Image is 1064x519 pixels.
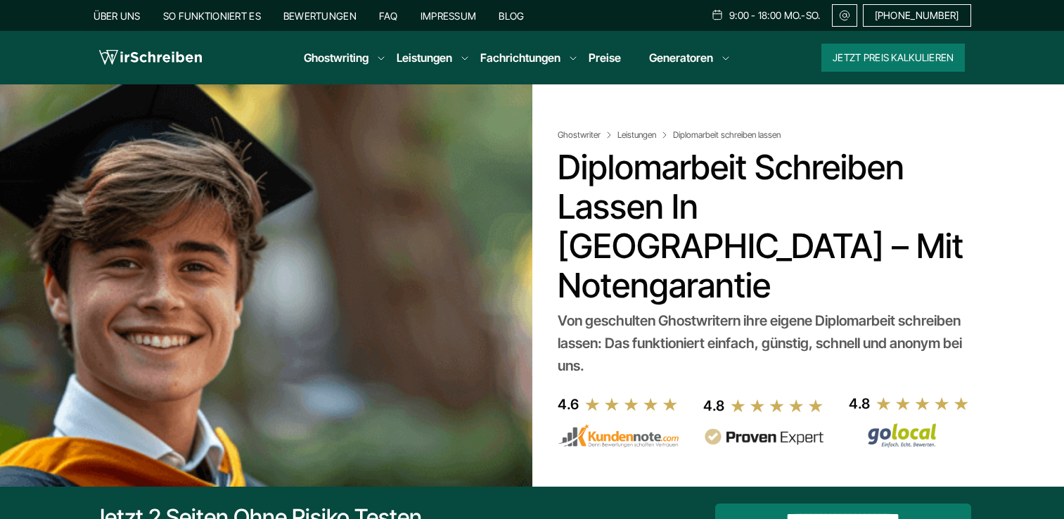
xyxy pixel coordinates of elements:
[863,4,971,27] a: [PHONE_NUMBER]
[849,392,870,415] div: 4.8
[821,44,965,72] button: Jetzt Preis kalkulieren
[703,428,824,446] img: provenexpert reviews
[163,10,261,22] a: So funktioniert es
[673,129,781,141] span: Diplomarbeit schreiben lassen
[283,10,357,22] a: Bewertungen
[729,10,821,21] span: 9:00 - 18:00 Mo.-So.
[649,49,713,66] a: Generatoren
[499,10,524,22] a: Blog
[849,423,970,448] img: Wirschreiben Bewertungen
[589,51,621,65] a: Preise
[558,129,615,141] a: Ghostwriter
[875,10,959,21] span: [PHONE_NUMBER]
[480,49,560,66] a: Fachrichtungen
[558,309,965,377] div: Von geschulten Ghostwritern ihre eigene Diplomarbeit schreiben lassen: Das funktioniert einfach, ...
[558,393,579,416] div: 4.6
[584,397,679,412] img: stars
[711,9,724,20] img: Schedule
[617,129,670,141] a: Leistungen
[730,398,824,414] img: stars
[99,47,202,68] img: logo wirschreiben
[379,10,398,22] a: FAQ
[558,424,679,448] img: kundennote
[397,49,452,66] a: Leistungen
[94,10,141,22] a: Über uns
[703,395,724,417] div: 4.8
[876,396,970,411] img: stars
[558,148,965,305] h1: Diplomarbeit schreiben lassen in [GEOGRAPHIC_DATA] – Mit Notengarantie
[838,10,851,21] img: Email
[421,10,477,22] a: Impressum
[304,49,368,66] a: Ghostwriting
